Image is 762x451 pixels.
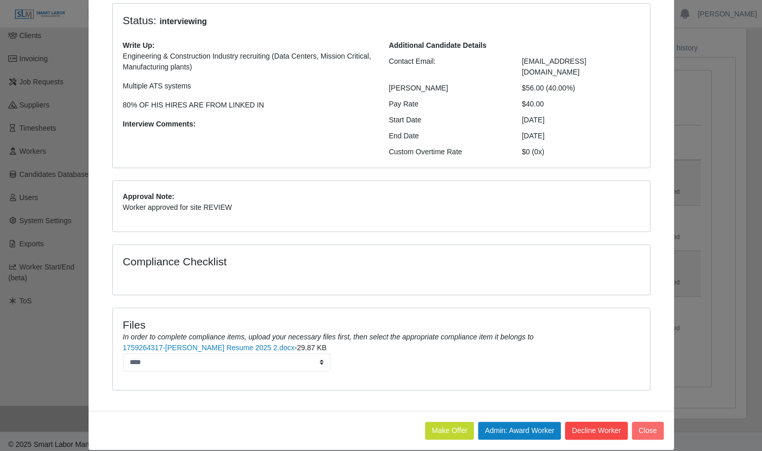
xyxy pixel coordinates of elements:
[123,342,640,371] li: -
[381,83,515,94] div: [PERSON_NAME]
[632,422,664,440] button: Close
[425,422,474,440] button: Make Offer
[381,99,515,110] div: Pay Rate
[123,192,174,201] b: Approval Note:
[123,344,295,352] a: 1759264317-[PERSON_NAME] Resume 2025 2.docx
[123,333,534,341] i: In order to complete compliance items, upload your necessary files first, then select the appropr...
[522,148,544,156] span: $0 (0x)
[123,51,374,73] p: Engineering & Construction Industry recruiting (Data Centers, Mission Critical, Manufacturing pla...
[522,57,586,76] span: [EMAIL_ADDRESS][DOMAIN_NAME]
[297,344,327,352] span: 29.87 KB
[123,255,462,268] h4: Compliance Checklist
[381,131,515,141] div: End Date
[123,41,155,49] b: Write Up:
[123,318,640,331] h4: Files
[565,422,627,440] button: Decline Worker
[123,120,196,128] b: Interview Comments:
[156,15,210,28] span: interviewing
[522,132,544,140] span: [DATE]
[123,100,374,111] p: 80% OF HIS HIRES ARE FROM LINKED IN
[514,83,647,94] div: $56.00 (40.00%)
[478,422,561,440] button: Admin: Award Worker
[389,41,487,49] b: Additional Candidate Details
[123,14,507,28] h4: Status:
[381,115,515,125] div: Start Date
[514,115,647,125] div: [DATE]
[381,147,515,157] div: Custom Overtime Rate
[123,202,640,213] p: Worker approved for site REVIEW
[123,81,374,92] p: Multiple ATS systems
[514,99,647,110] div: $40.00
[381,56,515,78] div: Contact Email:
